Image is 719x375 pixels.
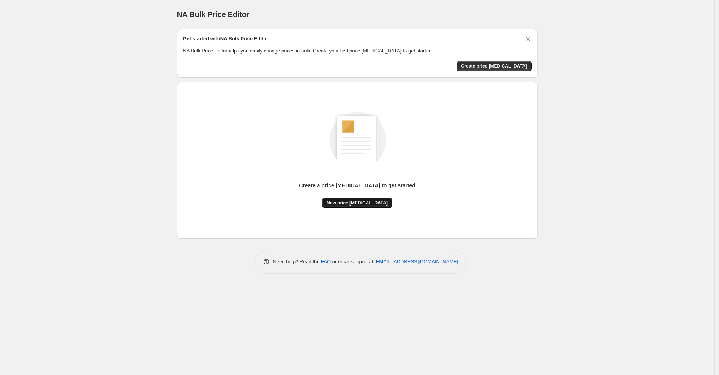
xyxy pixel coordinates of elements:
span: Create price [MEDICAL_DATA] [461,63,527,69]
button: Create price change job [457,61,532,71]
span: Need help? Read the [273,259,321,264]
button: New price [MEDICAL_DATA] [322,198,392,208]
span: NA Bulk Price Editor [177,10,250,19]
p: NA Bulk Price Editor helps you easily change prices in bulk. Create your first price [MEDICAL_DAT... [183,47,532,55]
span: or email support at [331,259,375,264]
h2: Get started with NA Bulk Price Editor [183,35,269,43]
p: Create a price [MEDICAL_DATA] to get started [299,182,416,189]
span: New price [MEDICAL_DATA] [327,200,388,206]
button: Dismiss card [524,35,532,43]
a: FAQ [321,259,331,264]
a: [EMAIL_ADDRESS][DOMAIN_NAME] [375,259,458,264]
